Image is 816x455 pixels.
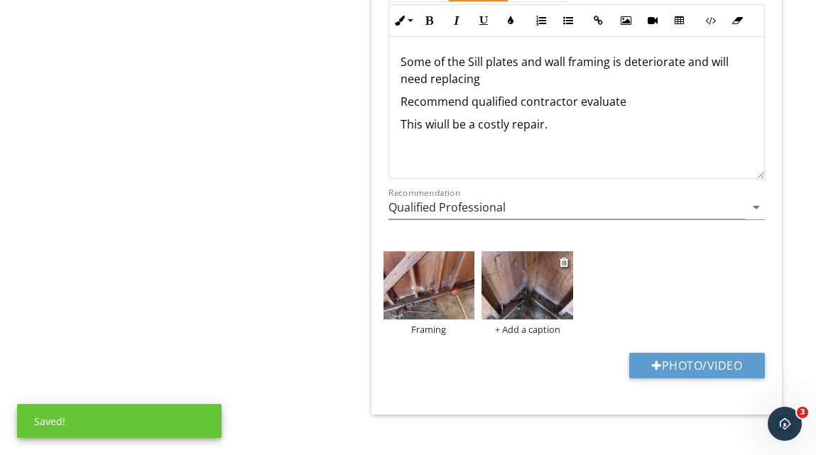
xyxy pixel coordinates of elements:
[629,353,765,378] button: Photo/Video
[797,407,808,418] span: 3
[470,7,497,34] button: Underline (⌘U)
[748,199,765,216] i: arrow_drop_down
[482,251,573,319] img: data
[401,93,753,110] p: Recommend qualified contractor evaluate
[383,324,475,335] div: Framing
[666,7,693,34] button: Insert Table
[555,7,582,34] button: Unordered List
[482,324,573,335] div: + Add a caption
[585,7,612,34] button: Insert Link (⌘K)
[401,116,753,133] p: This wiull be a costly repair.
[17,404,222,438] div: Saved!
[697,7,724,34] button: Code View
[389,7,416,34] button: Inline Style
[528,7,555,34] button: Ordered List
[724,7,751,34] button: Clear Formatting
[639,7,666,34] button: Insert Video
[497,7,524,34] button: Colors
[388,196,745,219] input: Recommendation
[612,7,639,34] button: Insert Image (⌘P)
[383,251,475,319] img: data
[443,7,470,34] button: Italic (⌘I)
[416,7,443,34] button: Bold (⌘B)
[768,407,802,441] iframe: Intercom live chat
[401,53,753,87] p: Some of the Sill plates and wall framing is deteriorate and will need replacing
